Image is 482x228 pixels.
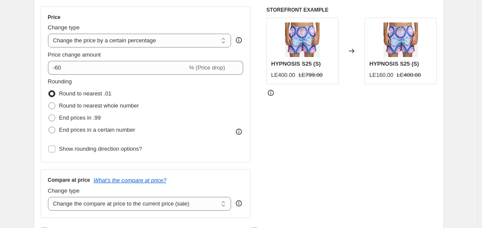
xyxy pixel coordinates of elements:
span: Round to nearest whole number [59,102,139,109]
span: HYPNOSIS S25 (S) [369,60,419,67]
input: -15 [48,61,187,75]
span: Show rounding direction options? [59,146,142,152]
button: What's the compare at price? [94,177,167,184]
span: End prices in .99 [59,114,101,121]
span: Change type [48,187,80,194]
span: LE799.00 [298,72,323,78]
img: 913_5_80x.jpg [285,22,320,57]
div: help [235,36,243,44]
span: End prices in a certain number [59,127,135,133]
h3: Price [48,14,60,21]
span: % (Price drop) [189,64,225,71]
img: 913_5_80x.jpg [384,22,418,57]
span: HYPNOSIS S25 (S) [271,60,321,67]
h6: STOREFRONT EXAMPLE [266,6,437,13]
span: Price change amount [48,51,101,58]
span: Change type [48,24,80,31]
h3: Compare at price [48,177,90,184]
div: help [235,199,243,208]
span: Round to nearest .01 [59,90,111,97]
span: LE160.00 [369,72,393,78]
span: Rounding [48,78,72,85]
span: LE400.00 [397,72,421,78]
span: LE400.00 [271,72,295,78]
